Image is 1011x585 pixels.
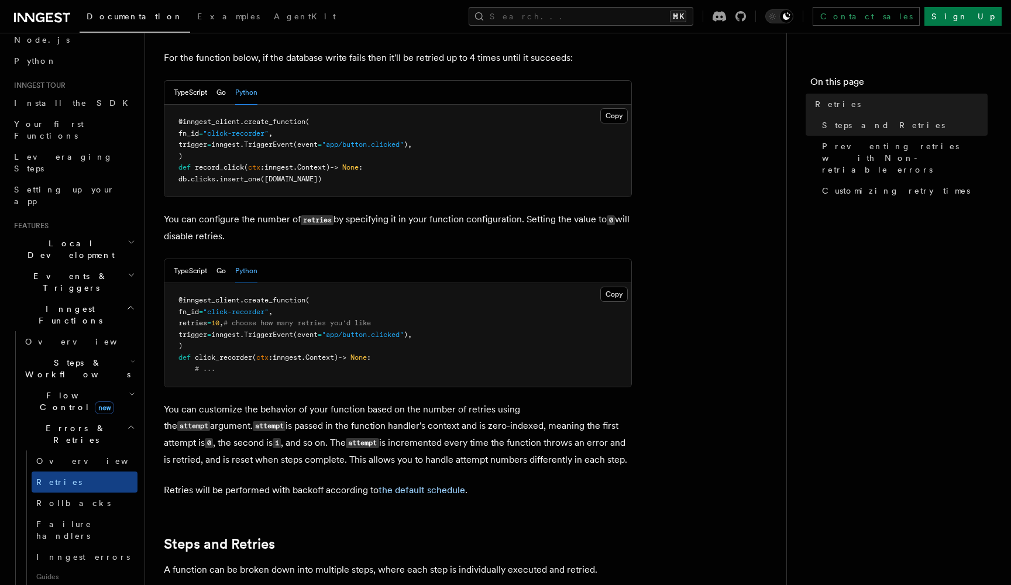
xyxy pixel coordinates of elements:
span: def [178,353,191,362]
span: = [318,140,322,149]
a: Inngest errors [32,546,137,567]
span: , [269,308,273,316]
span: insert_one [219,175,260,183]
button: Go [216,259,226,283]
button: Steps & Workflows [20,352,137,385]
span: . [293,163,297,171]
span: ( [252,353,256,362]
a: Install the SDK [9,92,137,113]
span: TriggerEvent [244,331,293,339]
a: the default schedule [379,484,465,495]
span: def [178,163,191,171]
code: attempt [253,421,286,431]
a: Failure handlers [32,514,137,546]
a: Leveraging Steps [9,146,137,179]
span: Failure handlers [36,519,92,541]
button: TypeScript [174,81,207,105]
a: Retries [32,472,137,493]
span: Setting up your app [14,185,115,206]
a: AgentKit [267,4,343,32]
span: Inngest tour [9,81,66,90]
button: Inngest Functions [9,298,137,331]
span: "click-recorder" [203,129,269,137]
a: Documentation [80,4,190,33]
span: # ... [195,364,215,373]
span: "app/button.clicked" [322,140,404,149]
span: . [240,296,244,304]
span: "click-recorder" [203,308,269,316]
span: @inngest_client [178,118,240,126]
a: Setting up your app [9,179,137,212]
span: Examples [197,12,260,21]
span: click_recorder [195,353,252,362]
span: Local Development [9,238,128,261]
span: Preventing retries with Non-retriable errors [822,140,988,175]
span: Customizing retry times [822,185,970,197]
span: . [240,118,244,126]
span: Context) [297,163,330,171]
span: inngest. [211,331,244,339]
a: Rollbacks [32,493,137,514]
span: = [318,331,322,339]
button: Errors & Retries [20,418,137,450]
span: ctx [256,353,269,362]
span: ), [404,331,412,339]
span: Documentation [87,12,183,21]
span: Leveraging Steps [14,152,113,173]
p: Retries will be performed with backoff according to . [164,482,632,498]
span: ) [178,342,183,350]
p: A function can be broken down into multiple steps, where each step is individually executed and r... [164,562,632,578]
span: : [260,163,264,171]
span: . [301,353,305,362]
span: inngest [264,163,293,171]
span: record_click [195,163,244,171]
code: 0 [607,215,615,225]
button: Search...⌘K [469,7,693,26]
span: Inngest errors [36,552,130,562]
span: # choose how many retries you'd like [223,319,371,327]
span: ctx [248,163,260,171]
button: Toggle dark mode [765,9,793,23]
span: Features [9,221,49,230]
span: trigger [178,140,207,149]
code: attempt [346,438,379,448]
span: = [199,129,203,137]
button: TypeScript [174,259,207,283]
span: ( [305,296,310,304]
a: Steps and Retries [164,536,275,552]
span: : [359,163,363,171]
a: Python [9,50,137,71]
span: = [207,331,211,339]
span: Python [14,56,57,66]
a: Preventing retries with Non-retriable errors [817,136,988,180]
span: (event [293,140,318,149]
a: Steps and Retries [817,115,988,136]
span: None [342,163,359,171]
span: @inngest_client [178,296,240,304]
code: attempt [177,421,210,431]
span: Flow Control [20,390,129,413]
code: 0 [205,438,213,448]
span: = [199,308,203,316]
span: (event [293,331,318,339]
span: -> [330,163,338,171]
button: Copy [600,287,628,302]
span: create_function [244,296,305,304]
span: Errors & Retries [20,422,127,446]
a: Sign Up [924,7,1002,26]
span: , [269,129,273,137]
span: 10 [211,319,219,327]
span: ) [178,152,183,160]
span: fn_id [178,129,199,137]
span: Retries [36,477,82,487]
span: ), [404,140,412,149]
span: fn_id [178,308,199,316]
a: Examples [190,4,267,32]
p: You can customize the behavior of your function based on the number of retries using the argument... [164,401,632,468]
button: Events & Triggers [9,266,137,298]
span: new [95,401,114,414]
span: inngest [273,353,301,362]
span: Rollbacks [36,498,111,508]
span: = [207,319,211,327]
span: None [350,353,367,362]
